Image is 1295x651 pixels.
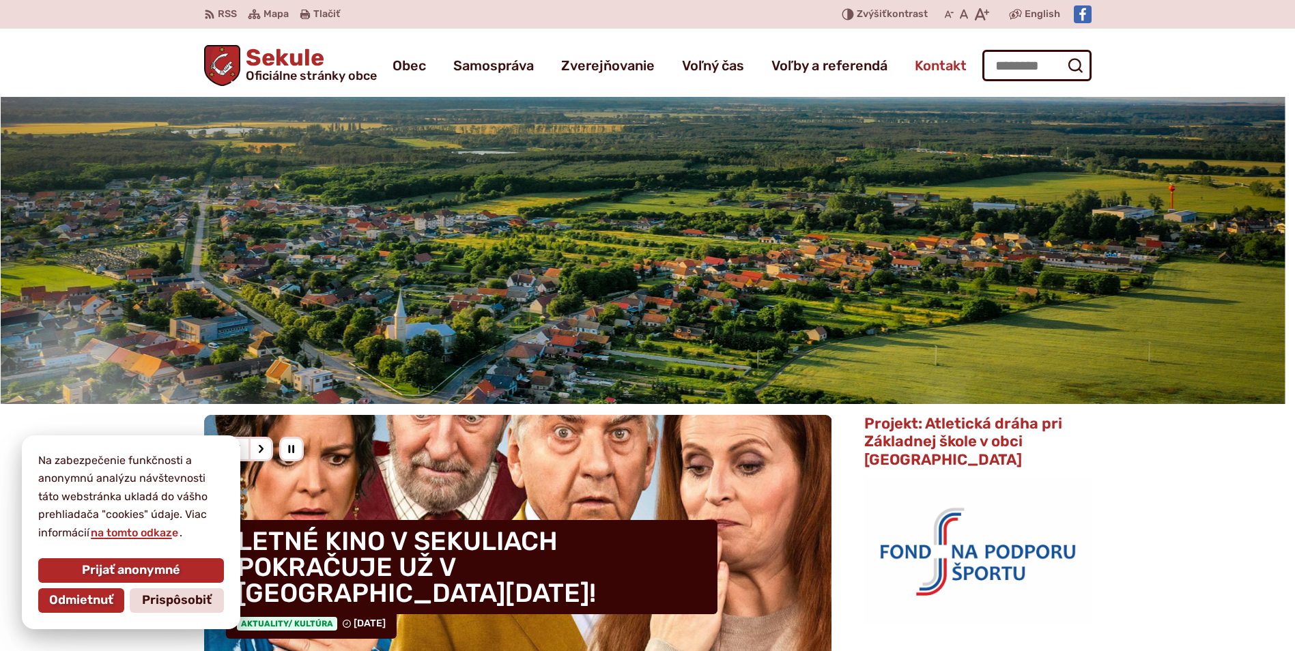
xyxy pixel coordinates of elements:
[354,618,386,629] span: [DATE]
[237,617,337,631] span: Aktuality
[1025,6,1060,23] span: English
[204,45,241,86] img: Prejsť na domovskú stránku
[246,70,377,82] span: Oficiálne stránky obce
[218,6,237,23] span: RSS
[864,414,1062,469] span: Projekt: Atletická dráha pri Základnej škole v obci [GEOGRAPHIC_DATA]
[82,563,180,578] span: Prijať anonymné
[288,619,333,628] span: / Kultúra
[393,46,426,85] a: Obec
[1022,6,1063,23] a: English
[857,9,928,20] span: kontrast
[226,520,717,614] h4: LETNÉ KINO V SEKULIACH POKRAČUJE UŽ V [GEOGRAPHIC_DATA][DATE]!
[313,9,340,20] span: Tlačiť
[38,588,124,613] button: Odmietnuť
[915,46,967,85] a: Kontakt
[248,437,273,461] div: Nasledujúci slajd
[864,476,1091,624] img: logo_fnps.png
[89,526,180,539] a: na tomto odkaze
[682,46,744,85] a: Voľný čas
[38,452,224,542] p: Na zabezpečenie funkčnosti a anonymnú analýzu návštevnosti táto webstránka ukladá do vášho prehli...
[561,46,655,85] a: Zverejňovanie
[204,45,378,86] a: Logo Sekule, prejsť na domovskú stránku.
[130,588,224,613] button: Prispôsobiť
[857,8,887,20] span: Zvýšiť
[240,46,377,82] h1: Sekule
[142,593,212,608] span: Prispôsobiť
[264,6,289,23] span: Mapa
[279,437,304,461] div: Pozastaviť pohyb slajdera
[453,46,534,85] a: Samospráva
[49,593,113,608] span: Odmietnuť
[771,46,887,85] a: Voľby a referendá
[38,558,224,583] button: Prijať anonymné
[226,437,251,461] div: Predošlý slajd
[1074,5,1092,23] img: Prejsť na Facebook stránku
